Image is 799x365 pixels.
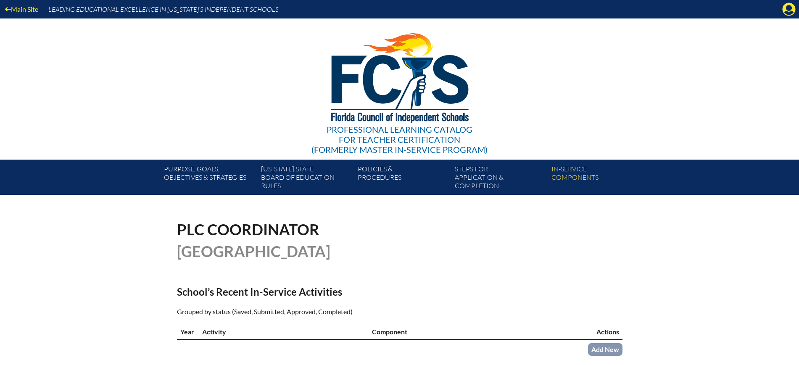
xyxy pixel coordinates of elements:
div: Professional Learning Catalog (formerly Master In-service Program) [311,124,488,155]
img: FCISlogo221.eps [313,18,486,133]
span: [GEOGRAPHIC_DATA] [177,242,330,260]
a: Professional Learning Catalog for Teacher Certification(formerly Master In-service Program) [308,17,491,156]
a: Main Site [2,3,42,15]
a: Purpose, goals,objectives & strategies [161,163,257,195]
th: Activity [199,324,369,340]
a: [US_STATE] StateBoard of Education rules [258,163,354,195]
a: Steps forapplication & completion [451,163,548,195]
span: for Teacher Certification [339,134,460,144]
th: Actions [557,324,622,340]
svg: Manage account [782,3,796,16]
a: In-servicecomponents [548,163,645,195]
a: Policies &Procedures [354,163,451,195]
th: Component [369,324,557,340]
th: Year [177,324,199,340]
p: Grouped by status (Saved, Submitted, Approved, Completed) [177,306,473,317]
a: Add New [588,343,622,355]
span: PLC Coordinator [177,220,319,239]
h2: School’s Recent In-Service Activities [177,286,473,298]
